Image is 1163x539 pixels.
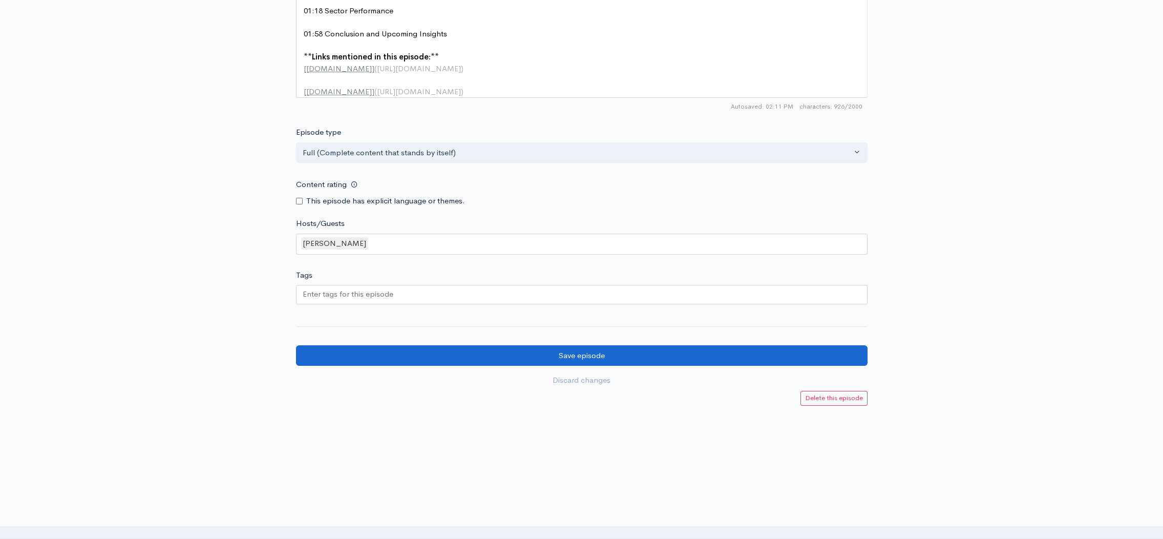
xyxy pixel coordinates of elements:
[799,102,862,111] span: 926/2000
[306,195,465,207] label: This episode has explicit language or themes.
[304,6,393,15] span: 01:18 Sector Performance
[306,64,372,73] span: [DOMAIN_NAME]
[304,64,306,73] span: [
[372,64,374,73] span: ]
[304,87,306,96] span: [
[374,64,377,73] span: (
[296,174,347,195] label: Content rating
[303,288,395,300] input: Enter tags for this episode
[731,102,793,111] span: Autosaved: 02:11 PM
[296,127,341,138] label: Episode type
[303,147,852,159] div: Full (Complete content that stands by itself)
[372,87,374,96] span: ]
[296,142,868,163] button: Full (Complete content that stands by itself)
[296,370,868,391] a: Discard changes
[312,52,431,61] span: Links mentioned in this episode:
[296,218,345,230] label: Hosts/Guests
[306,87,372,96] span: [DOMAIN_NAME]
[461,87,463,96] span: )
[805,393,863,402] small: Delete this episode
[296,345,868,366] input: Save episode
[374,87,377,96] span: (
[377,87,461,96] span: [URL][DOMAIN_NAME]
[304,29,447,38] span: 01:58 Conclusion and Upcoming Insights
[800,391,868,406] a: Delete this episode
[377,64,461,73] span: [URL][DOMAIN_NAME]
[461,64,463,73] span: )
[296,269,312,281] label: Tags
[301,237,368,250] div: [PERSON_NAME]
